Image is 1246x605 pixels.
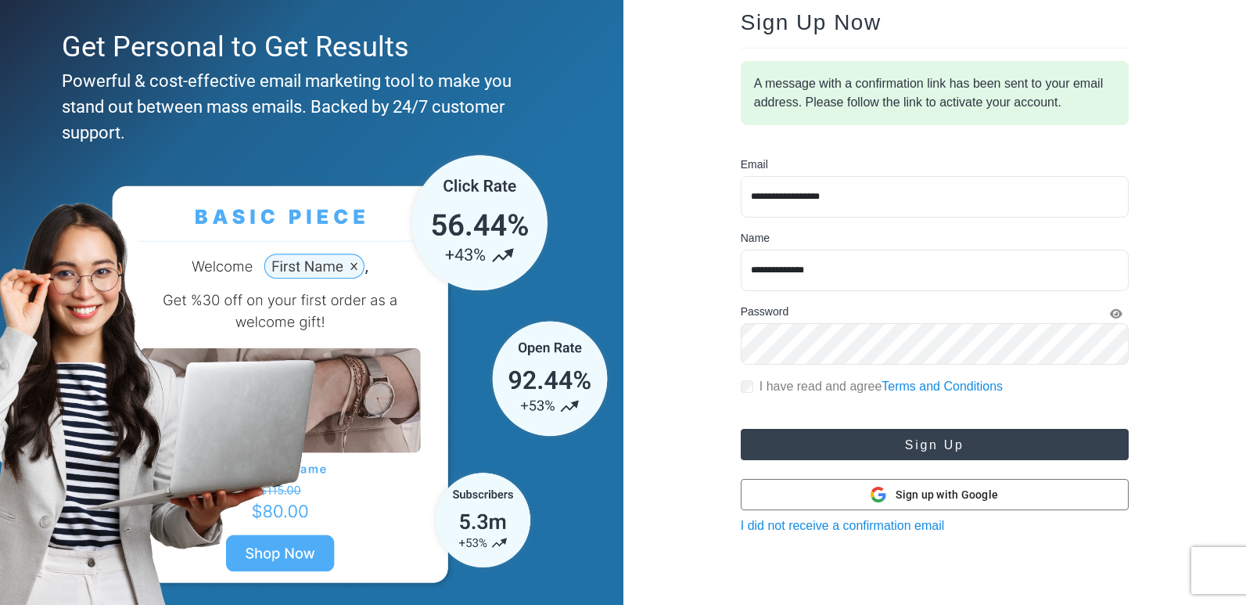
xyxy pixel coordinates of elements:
div: Get Personal to Get Results [62,26,554,68]
label: I have read and agree [759,377,1003,396]
i: Show Password [1110,308,1122,319]
div: A message with a confirmation link has been sent to your email address. Please follow the link to... [741,61,1129,125]
div: Powerful & cost-effective email marketing tool to make you stand out between mass emails. Backed ... [62,68,554,146]
a: Terms and Conditions [882,380,1003,393]
a: I did not receive a confirmation email [741,519,945,532]
label: Name [741,230,770,247]
span: Sign up with Google [896,487,998,503]
label: Email [741,157,768,173]
button: Sign Up [741,429,1129,460]
span: Sign Up Now [741,10,882,34]
label: Password [741,304,788,320]
button: Sign up with Google [741,479,1129,510]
